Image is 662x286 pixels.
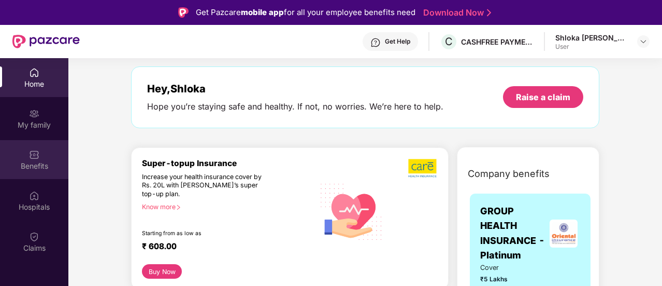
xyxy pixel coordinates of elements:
[142,203,308,210] div: Know more
[385,37,410,46] div: Get Help
[370,37,381,48] img: svg+xml;base64,PHN2ZyBpZD0iSGVscC0zMngzMiIgeG1sbnM9Imh0dHA6Ly93d3cudzMub3JnLzIwMDAvc3ZnIiB3aWR0aD...
[142,241,304,254] div: ₹ 608.00
[142,158,314,168] div: Super-topup Insurance
[639,37,647,46] img: svg+xml;base64,PHN2ZyBpZD0iRHJvcGRvd24tMzJ4MzIiIHhtbG5zPSJodHRwOi8vd3d3LnczLm9yZy8yMDAwL3N2ZyIgd2...
[12,35,80,48] img: New Pazcare Logo
[461,37,534,47] div: CASHFREE PAYMENTS INDIA PVT. LTD.
[176,205,181,210] span: right
[550,220,578,248] img: insurerLogo
[142,173,270,199] div: Increase your health insurance cover by Rs. 20L with [PERSON_NAME]’s super top-up plan.
[29,149,39,160] img: svg+xml;base64,PHN2ZyBpZD0iQmVuZWZpdHMiIHhtbG5zPSJodHRwOi8vd3d3LnczLm9yZy8yMDAwL3N2ZyIgd2lkdGg9Ij...
[555,33,628,43] div: Shloka [PERSON_NAME]
[408,158,438,178] img: b5dec4f62d2307b9de63beb79f102df3.png
[29,108,39,119] img: svg+xml;base64,PHN2ZyB3aWR0aD0iMjAiIGhlaWdodD0iMjAiIHZpZXdCb3g9IjAgMCAyMCAyMCIgZmlsbD0ibm9uZSIgeG...
[241,7,284,17] strong: mobile app
[29,231,39,242] img: svg+xml;base64,PHN2ZyBpZD0iQ2xhaW0iIHhtbG5zPSJodHRwOi8vd3d3LnczLm9yZy8yMDAwL3N2ZyIgd2lkdGg9IjIwIi...
[147,83,443,95] div: Hey, Shloka
[29,190,39,201] img: svg+xml;base64,PHN2ZyBpZD0iSG9zcGl0YWxzIiB4bWxucz0iaHR0cDovL3d3dy53My5vcmcvMjAwMC9zdmciIHdpZHRoPS...
[468,167,550,181] span: Company benefits
[142,264,182,279] button: Buy Now
[480,204,547,263] span: GROUP HEALTH INSURANCE - Platinum
[487,7,491,18] img: Stroke
[29,67,39,78] img: svg+xml;base64,PHN2ZyBpZD0iSG9tZSIgeG1sbnM9Imh0dHA6Ly93d3cudzMub3JnLzIwMDAvc3ZnIiB3aWR0aD0iMjAiIG...
[516,91,570,103] div: Raise a claim
[480,275,518,284] span: ₹5 Lakhs
[314,173,388,249] img: svg+xml;base64,PHN2ZyB4bWxucz0iaHR0cDovL3d3dy53My5vcmcvMjAwMC9zdmciIHhtbG5zOnhsaW5rPSJodHRwOi8vd3...
[423,7,488,18] a: Download Now
[480,263,518,273] span: Cover
[445,35,453,48] span: C
[178,7,189,18] img: Logo
[555,43,628,51] div: User
[196,6,415,19] div: Get Pazcare for all your employee benefits need
[147,101,443,112] div: Hope you’re staying safe and healthy. If not, no worries. We’re here to help.
[142,230,270,237] div: Starting from as low as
